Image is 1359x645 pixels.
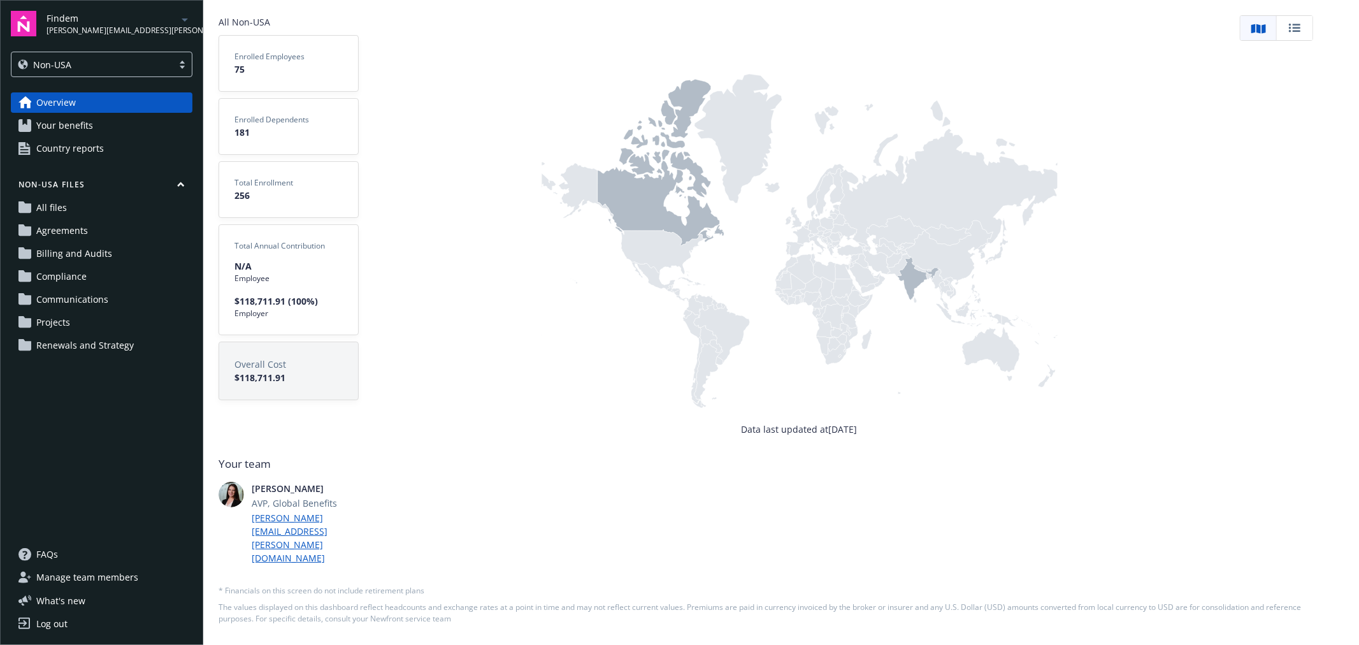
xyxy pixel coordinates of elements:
span: Communications [36,289,108,310]
a: FAQs [11,544,192,565]
span: All files [36,198,67,218]
button: Findem[PERSON_NAME][EMAIL_ADDRESS][PERSON_NAME][DOMAIN_NAME]arrowDropDown [47,11,192,36]
span: $118,711.91 (100%) [234,294,343,308]
span: Compliance [36,266,87,287]
span: Employer [234,308,343,319]
a: Renewals and Strategy [11,335,192,356]
span: N/A [234,259,343,273]
span: Renewals and Strategy [36,335,134,356]
img: photo [219,482,244,507]
a: arrowDropDown [177,11,192,27]
span: 181 [234,126,343,139]
span: Country reports [36,138,104,159]
span: Total Enrollment [234,177,343,189]
span: Non-USA [18,58,166,71]
span: [PERSON_NAME][EMAIL_ADDRESS][PERSON_NAME][DOMAIN_NAME] [47,25,177,36]
a: Your benefits [11,115,192,136]
span: All Non-USA [219,15,359,29]
div: Log out [36,614,68,634]
a: [PERSON_NAME][EMAIL_ADDRESS][PERSON_NAME][DOMAIN_NAME] [252,511,392,565]
span: * Financials on this screen do not include retirement plans [219,585,1313,597]
span: Data last updated at [DATE] [742,423,858,436]
span: Overall Cost [234,358,343,371]
span: AVP, Global Benefits [252,496,392,510]
span: Enrolled Dependents [234,114,343,126]
span: FAQs [36,544,58,565]
span: [PERSON_NAME] [252,482,392,495]
span: Overview [36,92,76,113]
span: Manage team members [36,567,138,588]
a: All files [11,198,192,218]
span: Non-USA [33,58,71,71]
span: Total Annual Contribution [234,240,343,252]
a: Compliance [11,266,192,287]
span: What ' s new [36,594,85,607]
a: Country reports [11,138,192,159]
span: Findem [47,11,177,25]
span: 75 [234,62,343,76]
span: Projects [36,312,70,333]
a: Manage team members [11,567,192,588]
a: Agreements [11,221,192,241]
span: Billing and Audits [36,243,112,264]
a: Billing and Audits [11,243,192,264]
span: Your benefits [36,115,93,136]
span: The values displayed on this dashboard reflect headcounts and exchange rates at a point in time a... [219,602,1313,625]
a: Communications [11,289,192,310]
span: Agreements [36,221,88,241]
a: Projects [11,312,192,333]
span: 256 [234,189,343,202]
a: Overview [11,92,192,113]
img: navigator-logo.svg [11,11,36,36]
span: Your team [219,456,1313,472]
button: Non-USA Files [11,179,192,195]
span: $118,711.91 [234,371,343,384]
span: Enrolled Employees [234,51,343,62]
span: Employee [234,273,343,284]
button: What's new [11,594,106,607]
